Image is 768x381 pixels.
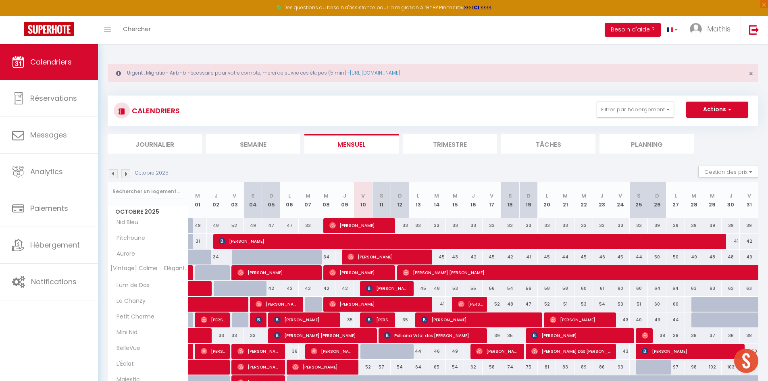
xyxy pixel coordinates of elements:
div: 60 [666,297,685,312]
span: [PERSON_NAME] [550,312,612,327]
div: 49 [244,218,262,233]
span: Calendriers [30,57,72,67]
span: Polliana Vital dos [PERSON_NAME] [384,328,483,343]
div: 33 [299,218,317,233]
div: 56 [519,281,538,296]
div: 45 [538,250,556,264]
span: [PERSON_NAME] [348,249,428,264]
th: 17 [483,182,501,218]
span: Lum de Dax [109,281,152,290]
th: 18 [501,182,520,218]
abbr: M [306,192,310,200]
div: 50 [740,344,758,359]
div: 64 [666,281,685,296]
li: Trimestre [403,134,497,154]
div: 48 [703,250,722,264]
div: 33 [409,218,428,233]
div: 93 [611,360,630,375]
div: 49 [685,250,703,264]
div: 53 [611,297,630,312]
th: 06 [280,182,299,218]
img: ... [690,23,702,35]
button: Besoin d'aide ? [605,23,661,37]
span: [PERSON_NAME] [329,265,391,280]
span: [PERSON_NAME] [476,344,519,359]
div: 46 [593,250,612,264]
div: 52 [354,360,373,375]
div: 45 [611,250,630,264]
span: [PERSON_NAME] [256,296,299,312]
span: [PERSON_NAME] [292,359,354,375]
abbr: V [747,192,751,200]
div: 41 [519,250,538,264]
span: L'Éclat [109,360,139,369]
abbr: J [214,192,218,200]
span: Notifications [31,277,77,287]
div: 48 [722,250,740,264]
th: 02 [207,182,225,218]
div: 60 [574,281,593,296]
th: 14 [427,182,446,218]
div: 36 [280,344,299,359]
abbr: S [637,192,641,200]
abbr: M [563,192,568,200]
th: 03 [225,182,244,218]
li: Journalier [108,134,202,154]
div: 89 [574,360,593,375]
span: Petit Charme [109,312,156,321]
span: [PERSON_NAME] [274,312,336,327]
div: 45 [574,250,593,264]
li: Mensuel [304,134,399,154]
span: [PERSON_NAME] Dos [PERSON_NAME] [531,344,612,359]
div: 39 [685,218,703,233]
div: 38 [666,328,685,343]
div: 54 [391,360,409,375]
div: 62 [722,281,740,296]
span: [PERSON_NAME] [329,296,428,312]
th: 22 [574,182,593,218]
a: ... Mathis [684,16,741,44]
div: 43 [611,344,630,359]
div: 55 [464,281,483,296]
div: 33 [464,218,483,233]
abbr: S [251,192,255,200]
div: 45 [483,250,501,264]
div: 65 [427,360,446,375]
abbr: V [618,192,622,200]
div: 40 [630,312,648,327]
span: [PERSON_NAME] [531,328,630,343]
div: 39 [722,218,740,233]
div: 44 [556,250,574,264]
div: 54 [593,297,612,312]
div: 98 [685,360,703,375]
div: 38 [648,328,666,343]
abbr: J [343,192,346,200]
a: Chercher [117,16,157,44]
div: 45 [427,250,446,264]
span: [PERSON_NAME] [237,359,281,375]
div: 36 [722,328,740,343]
div: 54 [446,360,464,375]
div: 58 [538,281,556,296]
div: 47 [262,218,281,233]
div: 61 [593,281,612,296]
div: 60 [611,281,630,296]
th: 01 [189,182,207,218]
div: 33 [244,328,262,343]
span: Nid Bleu [109,218,140,227]
div: 58 [556,281,574,296]
div: 52 [225,218,244,233]
div: 54 [501,281,520,296]
span: [PERSON_NAME] [PERSON_NAME] [274,328,373,343]
span: [PERSON_NAME] [201,312,225,327]
abbr: L [288,192,291,200]
th: 28 [685,182,703,218]
div: 51 [630,297,648,312]
li: Tâches [501,134,595,154]
div: 33 [225,328,244,343]
div: 44 [630,250,648,264]
div: Ouvrir le chat [734,349,758,373]
th: 21 [556,182,574,218]
div: 48 [501,297,520,312]
span: Hébergement [30,240,80,250]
